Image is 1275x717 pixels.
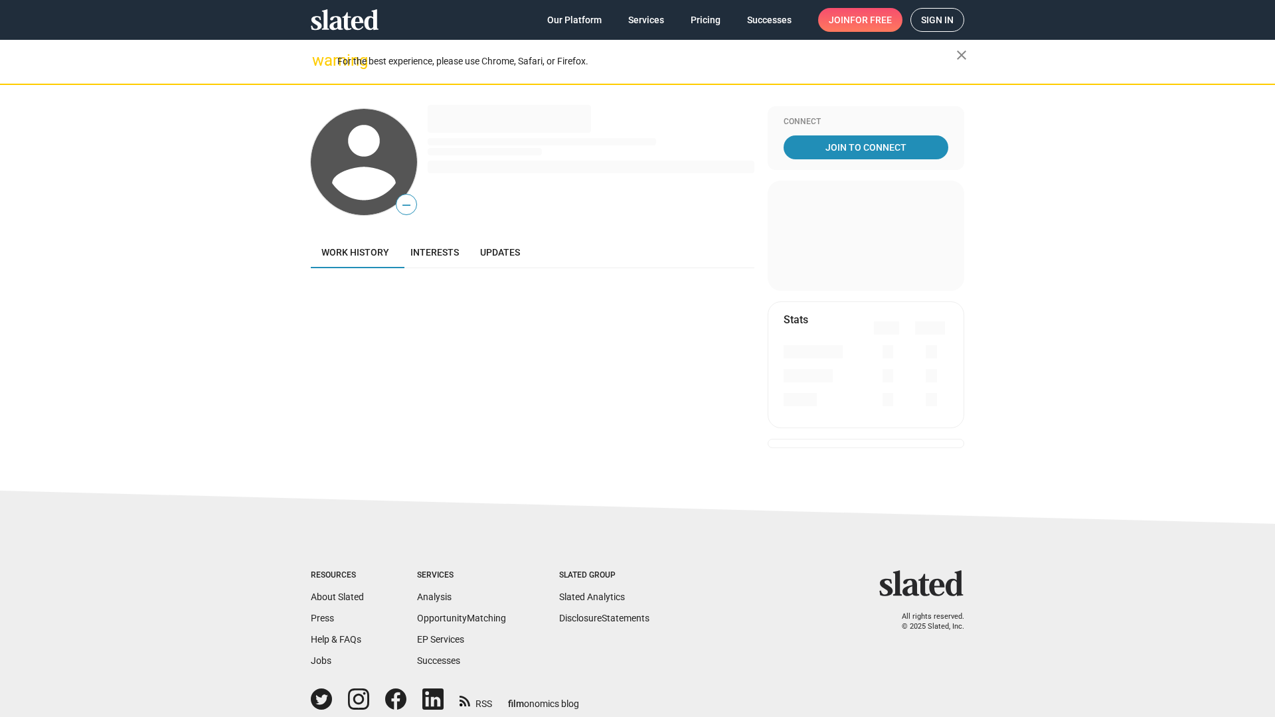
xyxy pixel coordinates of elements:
mat-icon: close [954,47,970,63]
a: Work history [311,236,400,268]
span: Interests [410,247,459,258]
span: Our Platform [547,8,602,32]
span: Services [628,8,664,32]
span: Updates [480,247,520,258]
a: Interests [400,236,469,268]
a: Our Platform [537,8,612,32]
a: Join To Connect [784,135,948,159]
span: Sign in [921,9,954,31]
div: Resources [311,570,364,581]
a: Services [618,8,675,32]
div: Connect [784,117,948,127]
a: Successes [736,8,802,32]
a: DisclosureStatements [559,613,649,623]
a: OpportunityMatching [417,613,506,623]
a: Successes [417,655,460,666]
a: Pricing [680,8,731,32]
mat-icon: warning [312,52,328,68]
span: for free [850,8,892,32]
mat-card-title: Stats [784,313,808,327]
a: Updates [469,236,531,268]
p: All rights reserved. © 2025 Slated, Inc. [888,612,964,631]
a: RSS [460,690,492,710]
span: Join To Connect [786,135,946,159]
a: EP Services [417,634,464,645]
a: filmonomics blog [508,687,579,710]
span: Work history [321,247,389,258]
a: Sign in [910,8,964,32]
span: — [396,197,416,214]
a: About Slated [311,592,364,602]
span: film [508,698,524,709]
div: For the best experience, please use Chrome, Safari, or Firefox. [337,52,956,70]
a: Press [311,613,334,623]
span: Successes [747,8,792,32]
span: Join [829,8,892,32]
a: Joinfor free [818,8,902,32]
a: Analysis [417,592,452,602]
a: Slated Analytics [559,592,625,602]
a: Jobs [311,655,331,666]
a: Help & FAQs [311,634,361,645]
div: Services [417,570,506,581]
span: Pricing [691,8,721,32]
div: Slated Group [559,570,649,581]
